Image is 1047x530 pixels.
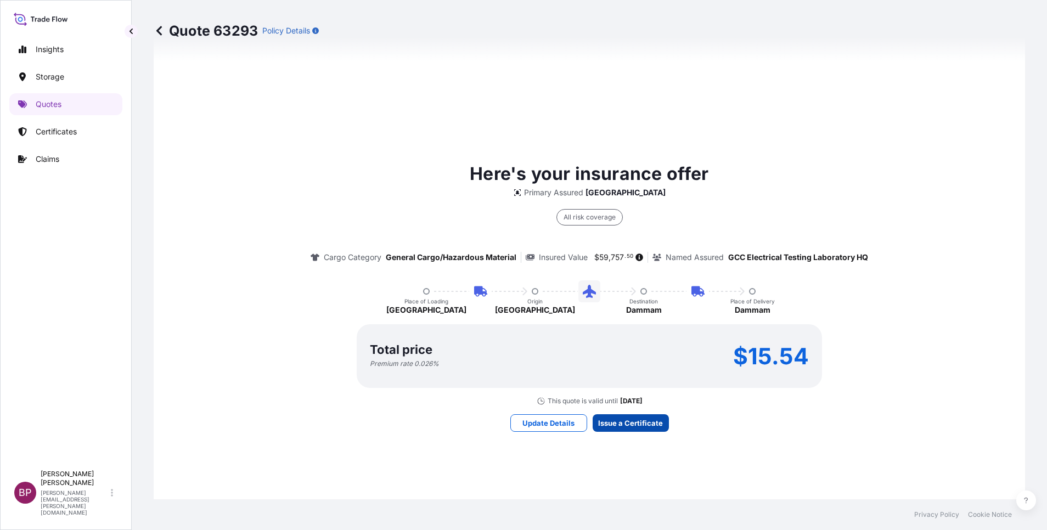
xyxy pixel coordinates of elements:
[556,209,623,225] div: All risk coverage
[548,397,618,405] p: This quote is valid until
[262,25,310,36] p: Policy Details
[36,154,59,165] p: Claims
[735,305,770,315] p: Dammam
[36,126,77,137] p: Certificates
[730,298,775,305] p: Place of Delivery
[386,305,466,315] p: [GEOGRAPHIC_DATA]
[524,187,583,198] p: Primary Assured
[324,252,381,263] p: Cargo Category
[9,66,122,88] a: Storage
[968,510,1012,519] a: Cookie Notice
[386,252,516,263] p: General Cargo/Hazardous Material
[539,252,588,263] p: Insured Value
[495,305,575,315] p: [GEOGRAPHIC_DATA]
[510,414,587,432] button: Update Details
[593,414,669,432] button: Issue a Certificate
[154,22,258,40] p: Quote 63293
[598,418,663,428] p: Issue a Certificate
[914,510,959,519] a: Privacy Policy
[666,252,724,263] p: Named Assured
[370,344,432,355] p: Total price
[9,38,122,60] a: Insights
[609,253,611,261] span: ,
[629,298,658,305] p: Destination
[626,305,662,315] p: Dammam
[728,252,868,263] p: GCC Electrical Testing Laboratory HQ
[9,121,122,143] a: Certificates
[370,359,439,368] p: Premium rate 0.026 %
[19,487,32,498] span: BP
[9,148,122,170] a: Claims
[733,347,809,365] p: $15.54
[36,71,64,82] p: Storage
[594,253,599,261] span: $
[620,397,643,405] p: [DATE]
[36,44,64,55] p: Insights
[9,93,122,115] a: Quotes
[522,418,575,428] p: Update Details
[624,255,626,258] span: .
[404,298,448,305] p: Place of Loading
[41,470,109,487] p: [PERSON_NAME] [PERSON_NAME]
[527,298,543,305] p: Origin
[41,489,109,516] p: [PERSON_NAME][EMAIL_ADDRESS][PERSON_NAME][DOMAIN_NAME]
[470,161,708,187] p: Here's your insurance offer
[627,255,633,258] span: 50
[599,253,609,261] span: 59
[586,187,666,198] p: [GEOGRAPHIC_DATA]
[611,253,624,261] span: 757
[36,99,61,110] p: Quotes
